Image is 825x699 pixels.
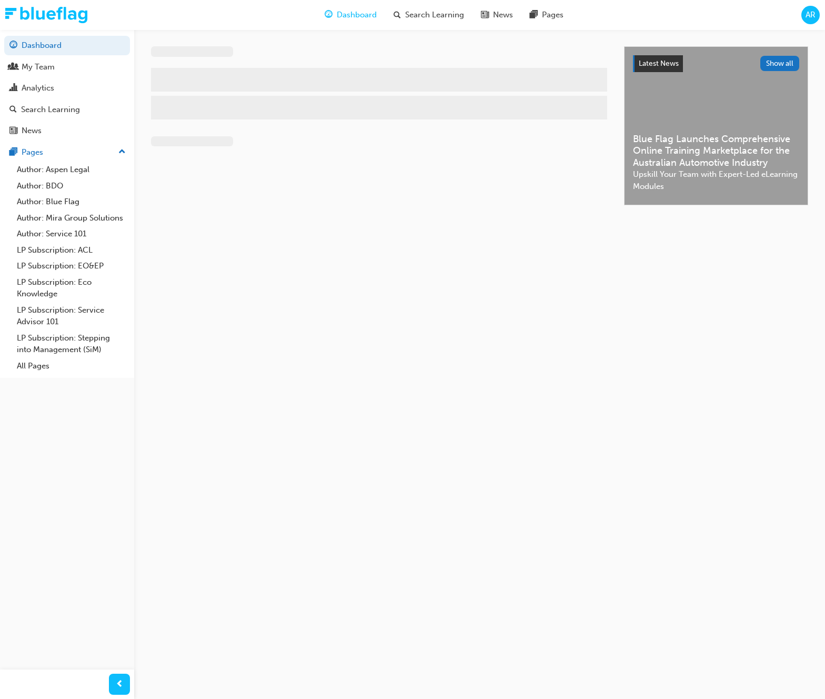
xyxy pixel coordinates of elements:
[13,258,130,274] a: LP Subscription: EO&EP
[22,82,54,94] div: Analytics
[13,242,130,258] a: LP Subscription: ACL
[13,162,130,178] a: Author: Aspen Legal
[118,145,126,159] span: up-icon
[9,126,17,136] span: news-icon
[9,84,17,93] span: chart-icon
[4,121,130,141] a: News
[13,210,130,226] a: Author: Mira Group Solutions
[9,105,17,115] span: search-icon
[13,178,130,194] a: Author: BDO
[4,78,130,98] a: Analytics
[9,41,17,51] span: guage-icon
[4,34,130,143] button: DashboardMy TeamAnalyticsSearch LearningNews
[493,9,513,21] span: News
[21,104,80,116] div: Search Learning
[760,56,800,71] button: Show all
[806,9,816,21] span: AR
[385,4,472,26] a: search-iconSearch Learning
[633,55,799,72] a: Latest NewsShow all
[4,36,130,55] a: Dashboard
[4,100,130,119] a: Search Learning
[801,6,820,24] button: AR
[316,4,385,26] a: guage-iconDashboard
[4,57,130,77] a: My Team
[13,330,130,358] a: LP Subscription: Stepping into Management (SiM)
[481,8,489,22] span: news-icon
[13,194,130,210] a: Author: Blue Flag
[13,358,130,374] a: All Pages
[325,8,333,22] span: guage-icon
[22,146,43,158] div: Pages
[337,9,377,21] span: Dashboard
[633,168,799,192] span: Upskill Your Team with Expert-Led eLearning Modules
[639,59,679,68] span: Latest News
[5,7,87,23] img: Trak
[4,143,130,162] button: Pages
[116,678,124,691] span: prev-icon
[13,226,130,242] a: Author: Service 101
[521,4,572,26] a: pages-iconPages
[633,133,799,169] span: Blue Flag Launches Comprehensive Online Training Marketplace for the Australian Automotive Industry
[22,125,42,137] div: News
[9,148,17,157] span: pages-icon
[9,63,17,72] span: people-icon
[530,8,538,22] span: pages-icon
[542,9,564,21] span: Pages
[405,9,464,21] span: Search Learning
[624,46,808,205] a: Latest NewsShow allBlue Flag Launches Comprehensive Online Training Marketplace for the Australia...
[394,8,401,22] span: search-icon
[13,302,130,330] a: LP Subscription: Service Advisor 101
[22,61,55,73] div: My Team
[472,4,521,26] a: news-iconNews
[13,274,130,302] a: LP Subscription: Eco Knowledge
